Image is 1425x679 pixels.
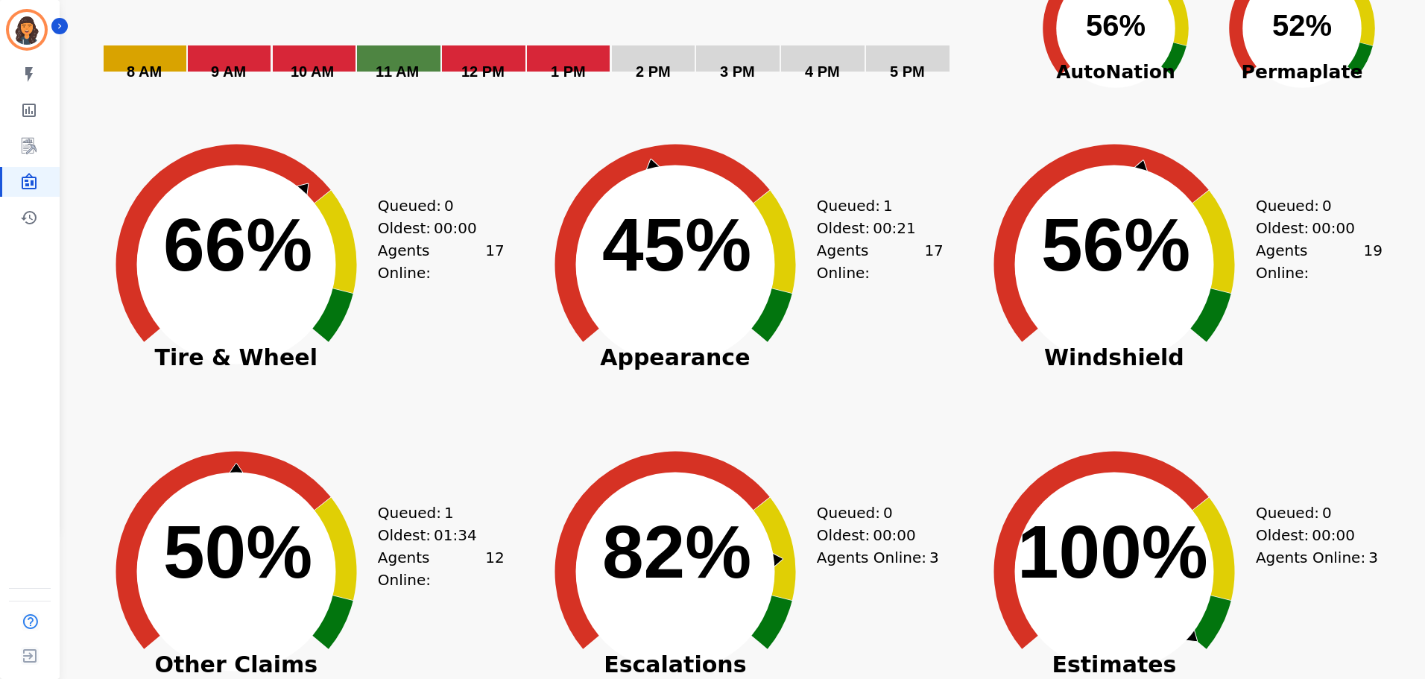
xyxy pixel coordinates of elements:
[1256,195,1368,217] div: Queued:
[636,63,671,80] text: 2 PM
[873,217,916,239] span: 00:21
[378,195,490,217] div: Queued:
[890,63,925,80] text: 5 PM
[376,63,419,80] text: 11 AM
[434,217,477,239] span: 00:00
[378,546,505,591] div: Agents Online:
[378,217,490,239] div: Oldest:
[1256,239,1383,284] div: Agents Online:
[378,524,490,546] div: Oldest:
[551,63,586,80] text: 1 PM
[291,63,334,80] text: 10 AM
[1256,502,1368,524] div: Queued:
[485,546,504,591] span: 12
[378,502,490,524] div: Queued:
[817,217,929,239] div: Oldest:
[87,350,385,365] span: Tire & Wheel
[965,350,1263,365] span: Windshield
[1368,546,1378,569] span: 3
[378,239,505,284] div: Agents Online:
[805,63,840,80] text: 4 PM
[434,524,477,546] span: 01:34
[444,195,454,217] span: 0
[444,502,454,524] span: 1
[924,239,943,284] span: 17
[1363,239,1382,284] span: 19
[883,502,893,524] span: 0
[1322,195,1332,217] span: 0
[602,510,751,593] text: 82%
[1086,9,1146,42] text: 56%
[817,524,929,546] div: Oldest:
[817,239,944,284] div: Agents Online:
[87,657,385,672] span: Other Claims
[1272,9,1332,42] text: 52%
[1041,203,1190,286] text: 56%
[817,502,929,524] div: Queued:
[127,63,162,80] text: 8 AM
[211,63,246,80] text: 9 AM
[602,203,751,286] text: 45%
[817,546,944,569] div: Agents Online:
[526,350,824,365] span: Appearance
[1017,510,1208,593] text: 100%
[163,510,312,593] text: 50%
[817,195,929,217] div: Queued:
[526,657,824,672] span: Escalations
[1256,524,1368,546] div: Oldest:
[1312,524,1355,546] span: 00:00
[883,195,893,217] span: 1
[1256,546,1383,569] div: Agents Online:
[1209,58,1395,86] span: Permaplate
[873,524,916,546] span: 00:00
[965,657,1263,672] span: Estimates
[163,203,312,286] text: 66%
[1256,217,1368,239] div: Oldest:
[1312,217,1355,239] span: 00:00
[720,63,755,80] text: 3 PM
[1322,502,1332,524] span: 0
[485,239,504,284] span: 17
[9,12,45,48] img: Bordered avatar
[461,63,505,80] text: 12 PM
[1023,58,1209,86] span: AutoNation
[929,546,939,569] span: 3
